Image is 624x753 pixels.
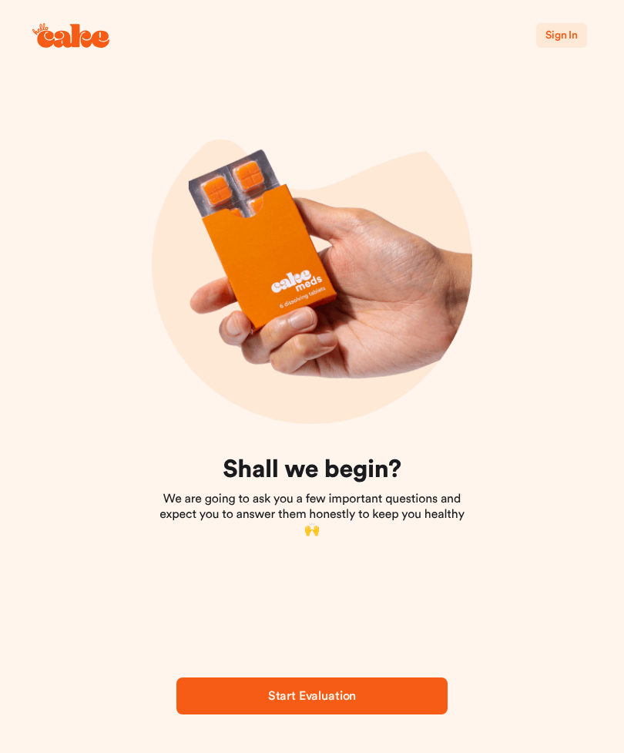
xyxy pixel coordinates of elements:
button: Start Evaluation [176,677,448,714]
button: Sign In [536,23,587,48]
h1: Shall we begin? [155,455,469,486]
span: Sign In [545,30,578,41]
img: onboarding-img03.png [152,103,472,424]
div: We are going to ask you a few important questions and expect you to answer them honestly to keep ... [155,455,469,538]
span: Start Evaluation [268,690,356,702]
